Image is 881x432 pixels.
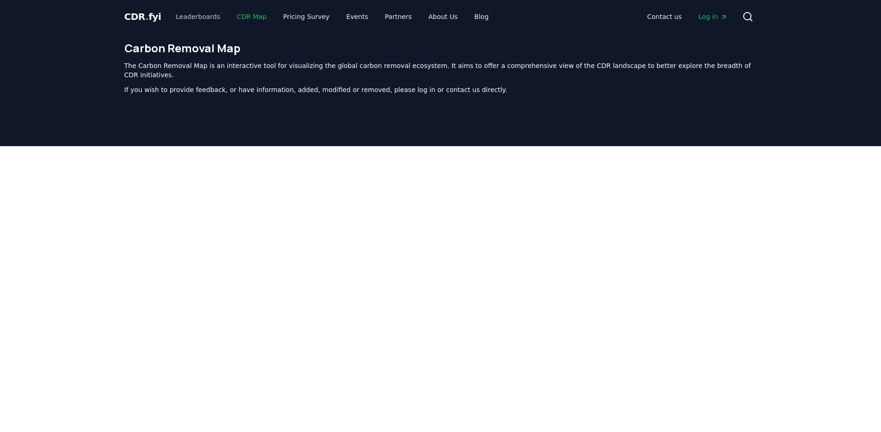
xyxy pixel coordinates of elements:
[640,8,689,25] a: Contact us
[124,61,757,80] p: The Carbon Removal Map is an interactive tool for visualizing the global carbon removal ecosystem...
[229,8,274,25] a: CDR Map
[421,8,465,25] a: About Us
[698,12,727,21] span: Log in
[124,11,161,22] span: CDR fyi
[124,10,161,23] a: CDR.fyi
[168,8,496,25] nav: Main
[145,11,148,22] span: .
[339,8,376,25] a: Events
[691,8,734,25] a: Log in
[467,8,496,25] a: Blog
[377,8,419,25] a: Partners
[124,85,757,94] p: If you wish to provide feedback, or have information, added, modified or removed, please log in o...
[640,8,734,25] nav: Main
[276,8,337,25] a: Pricing Survey
[124,41,757,56] h1: Carbon Removal Map
[168,8,228,25] a: Leaderboards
